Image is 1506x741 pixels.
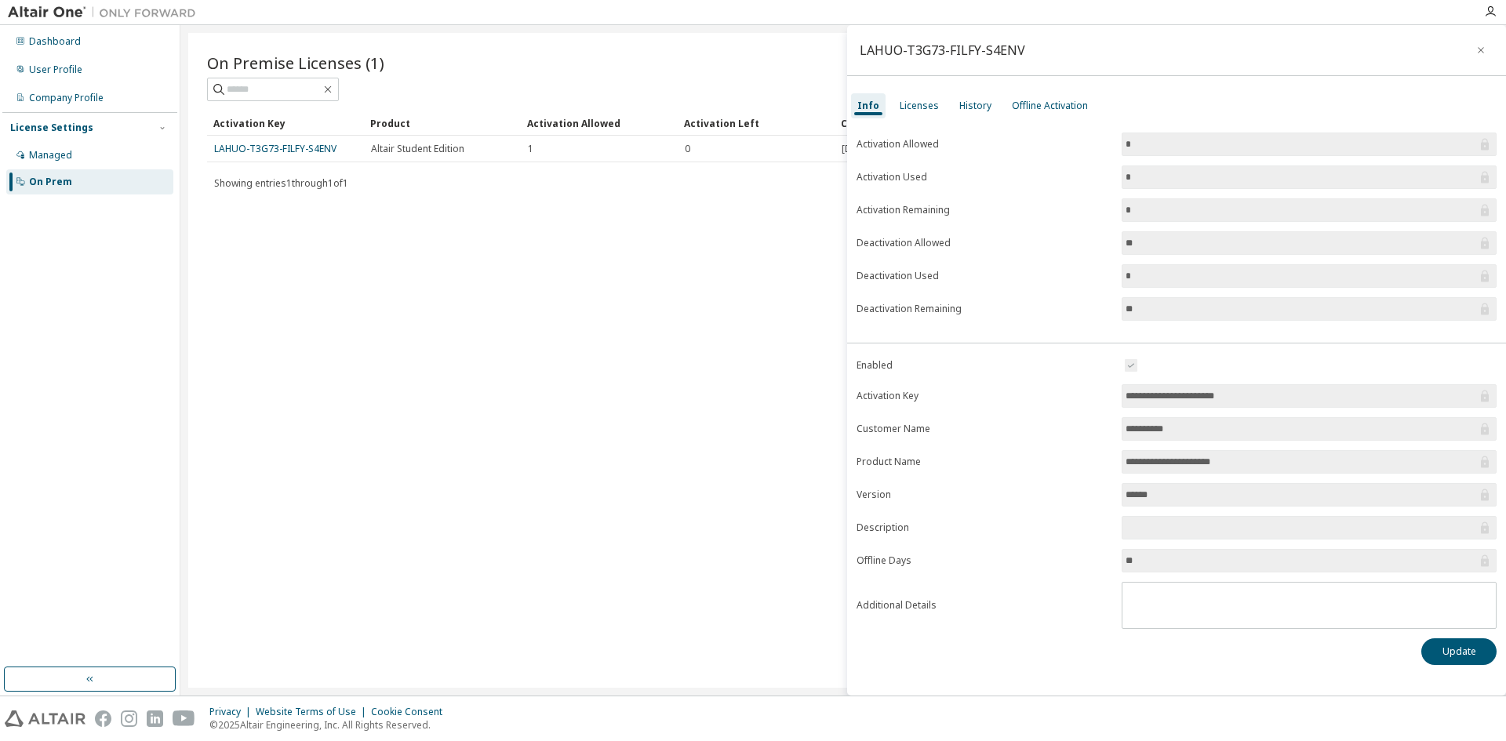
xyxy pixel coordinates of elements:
[900,100,939,112] div: Licenses
[684,111,828,136] div: Activation Left
[214,176,348,190] span: Showing entries 1 through 1 of 1
[29,149,72,162] div: Managed
[857,423,1112,435] label: Customer Name
[29,64,82,76] div: User Profile
[370,111,515,136] div: Product
[29,35,81,48] div: Dashboard
[10,122,93,134] div: License Settings
[29,92,104,104] div: Company Profile
[528,143,533,155] span: 1
[857,521,1112,534] label: Description
[841,111,1410,136] div: Creation Date
[5,710,85,727] img: altair_logo.svg
[842,143,911,155] span: [DATE] 10:02:47
[8,5,204,20] img: Altair One
[121,710,137,727] img: instagram.svg
[857,599,1112,612] label: Additional Details
[213,111,358,136] div: Activation Key
[860,44,1025,56] div: LAHUO-T3G73-FILFY-S4ENV
[173,710,195,727] img: youtube.svg
[857,489,1112,501] label: Version
[256,706,371,718] div: Website Terms of Use
[29,176,72,188] div: On Prem
[857,303,1112,315] label: Deactivation Remaining
[857,237,1112,249] label: Deactivation Allowed
[959,100,991,112] div: History
[209,706,256,718] div: Privacy
[209,718,452,732] p: © 2025 Altair Engineering, Inc. All Rights Reserved.
[371,706,452,718] div: Cookie Consent
[857,359,1112,372] label: Enabled
[685,143,690,155] span: 0
[207,52,384,74] span: On Premise Licenses (1)
[147,710,163,727] img: linkedin.svg
[95,710,111,727] img: facebook.svg
[857,390,1112,402] label: Activation Key
[857,138,1112,151] label: Activation Allowed
[857,204,1112,216] label: Activation Remaining
[857,171,1112,183] label: Activation Used
[857,270,1112,282] label: Deactivation Used
[1421,638,1497,665] button: Update
[1012,100,1088,112] div: Offline Activation
[371,143,464,155] span: Altair Student Edition
[857,554,1112,567] label: Offline Days
[214,142,336,155] a: LAHUO-T3G73-FILFY-S4ENV
[527,111,671,136] div: Activation Allowed
[857,100,879,112] div: Info
[857,456,1112,468] label: Product Name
